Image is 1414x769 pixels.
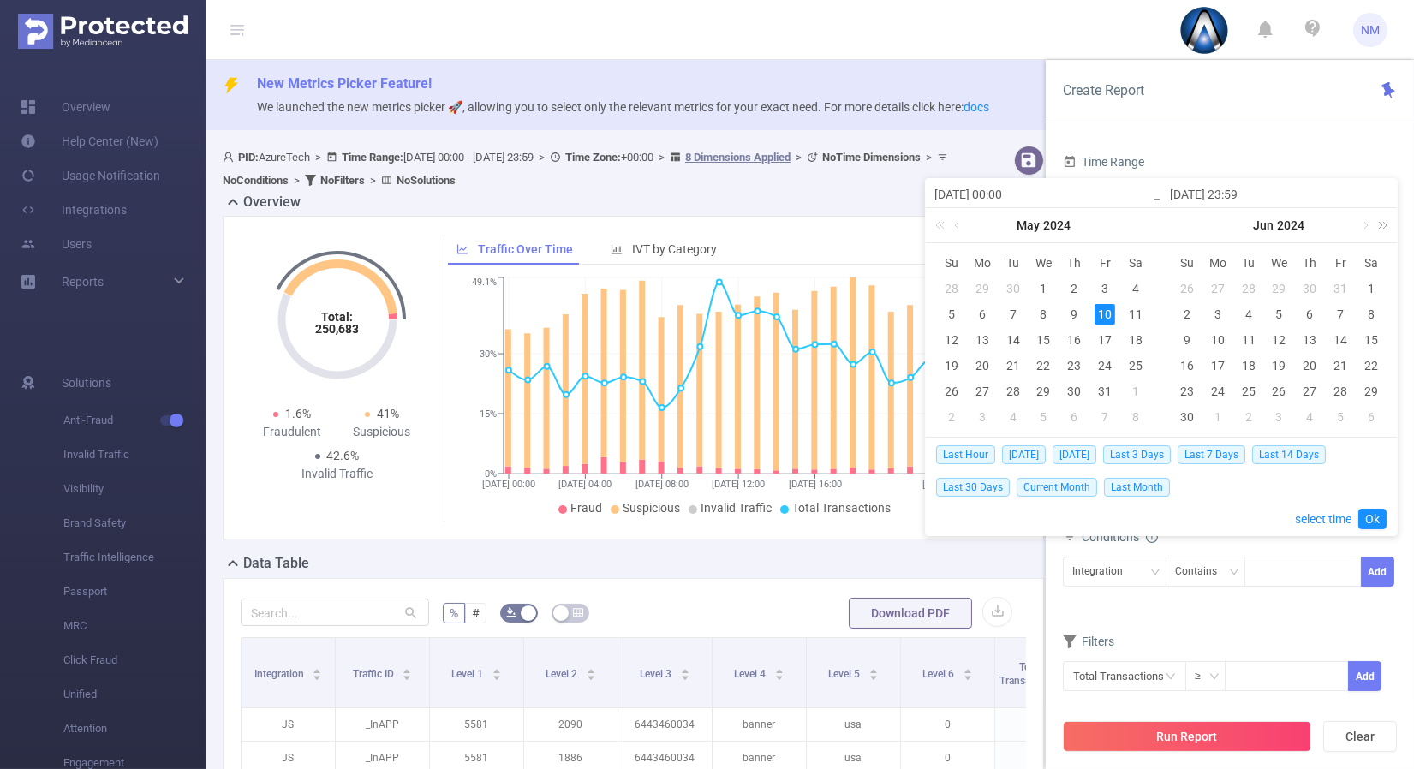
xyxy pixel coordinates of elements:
tspan: [DATE] 08:00 [635,479,689,490]
div: 6 [1299,304,1320,325]
span: Current Month [1017,478,1097,497]
td: June 14, 2024 [1325,327,1356,353]
td: June 27, 2024 [1294,379,1325,404]
span: > [653,151,670,164]
tspan: [DATE] 04:00 [559,479,612,490]
div: 12 [1268,330,1289,350]
td: May 26, 2024 [1172,276,1202,301]
span: Sa [1356,255,1387,271]
div: 2 [1238,407,1259,427]
i: icon: down [1229,567,1239,579]
td: June 2, 2024 [1172,301,1202,327]
div: 31 [1330,278,1351,299]
span: Th [1059,255,1089,271]
div: 28 [1003,381,1023,402]
td: May 9, 2024 [1059,301,1089,327]
div: 28 [1330,381,1351,402]
div: 6 [1361,407,1381,427]
th: Sun [1172,250,1202,276]
span: Last 30 Days [936,478,1010,497]
td: June 22, 2024 [1356,353,1387,379]
i: icon: table [573,607,583,617]
div: 10 [1208,330,1228,350]
span: Sa [1120,255,1151,271]
td: June 7, 2024 [1089,404,1120,430]
td: June 30, 2024 [1172,404,1202,430]
div: 20 [972,355,993,376]
a: Next year (Control + right) [1369,208,1391,242]
tspan: 49.1% [472,277,497,289]
td: June 11, 2024 [1233,327,1264,353]
span: > [921,151,937,164]
td: June 5, 2024 [1029,404,1059,430]
div: 11 [1238,330,1259,350]
i: icon: user [223,152,238,163]
div: 13 [972,330,993,350]
td: May 30, 2024 [1294,276,1325,301]
div: 2 [1064,278,1084,299]
th: Thu [1059,250,1089,276]
th: Tue [1233,250,1264,276]
span: Attention [63,712,206,746]
span: Last 3 Days [1103,445,1171,464]
div: 3 [1095,278,1115,299]
td: June 23, 2024 [1172,379,1202,404]
td: May 5, 2024 [936,301,967,327]
th: Mon [1202,250,1233,276]
td: May 19, 2024 [936,353,967,379]
td: May 15, 2024 [1029,327,1059,353]
span: Last Month [1104,478,1170,497]
td: June 1, 2024 [1356,276,1387,301]
td: May 12, 2024 [936,327,967,353]
a: select time [1295,503,1351,535]
tspan: Total: [321,310,353,324]
div: 5 [1330,407,1351,427]
td: May 3, 2024 [1089,276,1120,301]
span: 1.6% [285,407,311,420]
div: 1 [1033,278,1053,299]
input: Search... [241,599,429,626]
span: Traffic Over Time [478,242,573,256]
td: June 8, 2024 [1120,404,1151,430]
div: 3 [972,407,993,427]
div: 7 [1003,304,1023,325]
td: June 9, 2024 [1172,327,1202,353]
div: ≥ [1195,662,1213,690]
div: 25 [1238,381,1259,402]
span: Tu [998,255,1029,271]
div: 26 [1177,278,1197,299]
button: Add [1348,661,1381,691]
tspan: [DATE] 16:00 [789,479,842,490]
div: 3 [1208,304,1228,325]
div: 6 [972,304,993,325]
div: 8 [1361,304,1381,325]
button: Download PDF [849,598,972,629]
div: 17 [1095,330,1115,350]
td: May 29, 2024 [1264,276,1295,301]
div: 22 [1033,355,1053,376]
td: May 30, 2024 [1059,379,1089,404]
th: Fri [1325,250,1356,276]
div: 8 [1033,304,1053,325]
div: 26 [1268,381,1289,402]
a: Usage Notification [21,158,160,193]
span: Click Fraud [63,643,206,677]
td: May 27, 2024 [967,379,998,404]
div: 7 [1095,407,1115,427]
span: AzureTech [DATE] 00:00 - [DATE] 23:59 +00:00 [223,151,952,187]
td: May 1, 2024 [1029,276,1059,301]
td: May 7, 2024 [998,301,1029,327]
button: Run Report [1063,721,1311,752]
span: Passport [63,575,206,609]
span: Visibility [63,472,206,506]
tspan: 0% [485,468,497,480]
td: April 28, 2024 [936,276,967,301]
td: June 25, 2024 [1233,379,1264,404]
td: May 17, 2024 [1089,327,1120,353]
div: 2 [941,407,962,427]
td: June 8, 2024 [1356,301,1387,327]
div: 27 [1208,278,1228,299]
td: July 3, 2024 [1264,404,1295,430]
b: No Solutions [397,174,456,187]
b: Time Zone: [565,151,621,164]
